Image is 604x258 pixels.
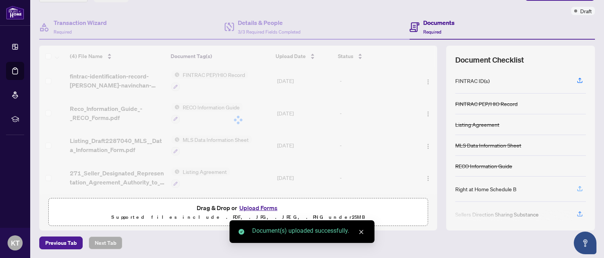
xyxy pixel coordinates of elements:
div: FINTRAC PEP/HIO Record [455,100,518,108]
a: Close [357,228,365,236]
div: RECO Information Guide [455,162,512,170]
span: Document Checklist [455,55,524,65]
span: Required [423,29,441,35]
h4: Documents [423,18,455,27]
h4: Transaction Wizard [54,18,107,27]
span: close [359,229,364,235]
div: FINTRAC ID(s) [455,77,490,85]
button: Previous Tab [39,236,83,249]
button: Next Tab [89,236,122,249]
div: Listing Agreement [455,120,499,129]
h4: Details & People [238,18,300,27]
div: Right at Home Schedule B [455,185,516,193]
span: Draft [580,7,592,15]
span: Previous Tab [45,237,77,249]
span: Drag & Drop orUpload FormsSupported files include .PDF, .JPG, .JPEG, .PNG under25MB [49,198,428,226]
div: MLS Data Information Sheet [455,141,521,149]
span: KT [11,238,20,248]
div: Document(s) uploaded successfully. [252,226,365,235]
span: Drag & Drop or [197,203,280,213]
span: 3/3 Required Fields Completed [238,29,300,35]
button: Upload Forms [237,203,280,213]
button: Open asap [574,232,596,254]
img: logo [6,6,24,20]
p: Supported files include .PDF, .JPG, .JPEG, .PNG under 25 MB [53,213,423,222]
span: check-circle [239,229,244,235]
span: Required [54,29,72,35]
